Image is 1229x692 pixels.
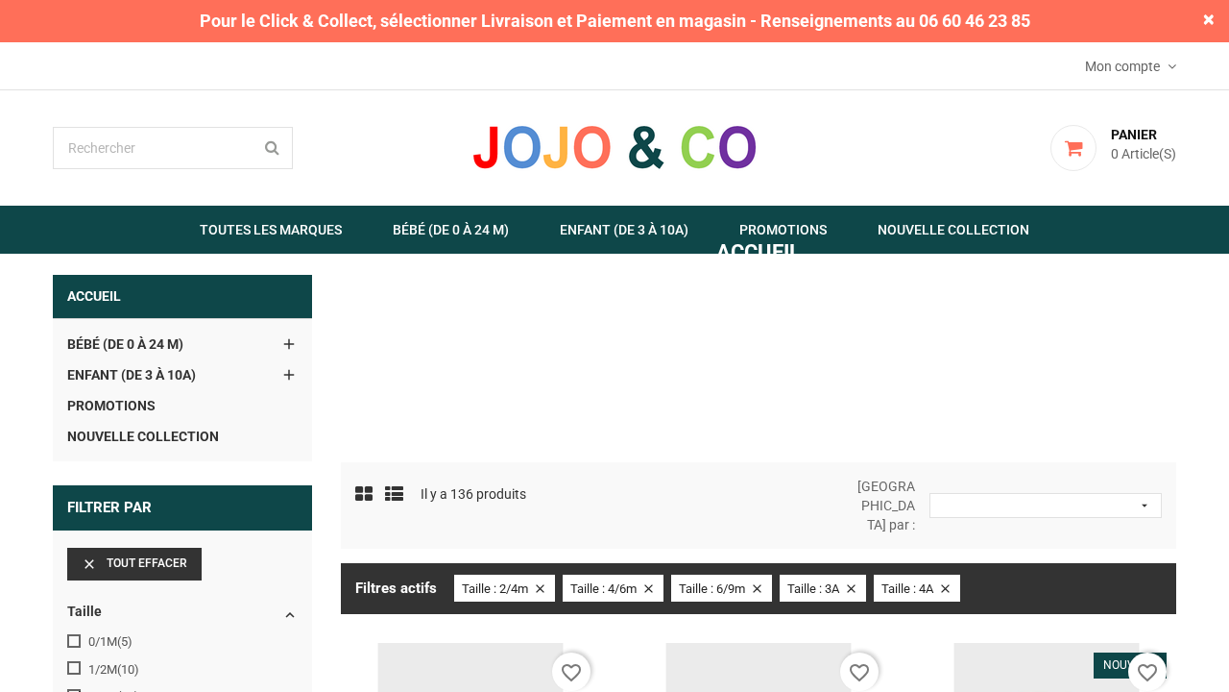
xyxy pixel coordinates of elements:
[780,575,866,603] li: Taille : 3A
[563,575,663,603] li: Taille : 4/6m
[280,335,298,353] i: 
[1128,653,1167,691] button: favorite_border
[117,634,133,649] span: (5)
[67,329,298,359] a: Bébé (de 0 à 24 m)
[929,493,1162,518] button: 
[1094,653,1167,679] li: Nouveau
[1136,661,1159,684] i: favorite_border
[874,575,960,603] li: Taille : 4A
[533,581,547,596] i: 
[88,661,290,680] a: 1/2m(10)
[854,206,1053,254] a: Nouvelle Collection
[560,661,583,684] i: favorite_border
[844,581,858,596] i: 
[82,556,97,572] i: 
[454,575,555,603] li: Taille : 2/4m
[715,206,851,254] a: Promotions
[281,606,299,624] i: 
[355,580,437,597] p: Filtres actifs
[53,485,312,531] p: Filtrer par
[280,366,298,383] i: 
[190,9,1040,34] span: Pour le Click & Collect, sélectionner Livraison et Paiement en magasin - Renseignements au 06 60 ...
[421,484,526,504] p: Il y a 136 produits
[536,206,712,254] a: Enfant (de 3 à 10A)
[1085,59,1165,74] span: Mon compte
[53,275,312,319] a: Accueil
[67,548,202,581] button: Tout effacer
[1203,9,1215,30] span: ×
[67,605,269,619] p: Taille
[1138,499,1151,512] i: 
[369,206,533,254] a: Bébé (de 0 à 24 m)
[1111,127,1157,142] span: Panier
[88,633,290,652] a: 0/1m(5)
[67,359,298,390] a: Enfant (de 3 à 10A)
[53,127,293,169] input: Rechercher
[671,575,772,603] li: Taille : 6/9m
[641,581,656,596] i: 
[842,477,929,534] span: [GEOGRAPHIC_DATA] par :
[1121,146,1176,161] span: Article(s)
[1111,146,1119,161] span: 0
[117,662,139,677] span: (10)
[67,421,298,452] a: Nouvelle Collection
[840,653,879,691] button: favorite_border
[938,581,952,596] i: 
[750,581,764,596] i: 
[67,390,298,421] a: Promotions
[848,661,871,684] i: favorite_border
[355,241,1162,264] h1: Accueil
[176,206,366,254] a: Toutes les marques
[470,123,759,171] img: JOJO & CO
[552,653,590,691] button: favorite_border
